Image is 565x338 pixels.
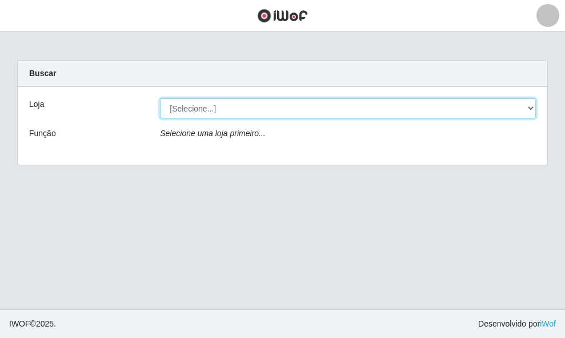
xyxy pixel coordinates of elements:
[29,69,56,78] strong: Buscar
[478,318,556,330] span: Desenvolvido por
[540,319,556,328] a: iWof
[29,98,44,110] label: Loja
[257,9,308,23] img: CoreUI Logo
[160,129,265,138] i: Selecione uma loja primeiro...
[9,318,56,330] span: © 2025 .
[9,319,30,328] span: IWOF
[29,128,56,140] label: Função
